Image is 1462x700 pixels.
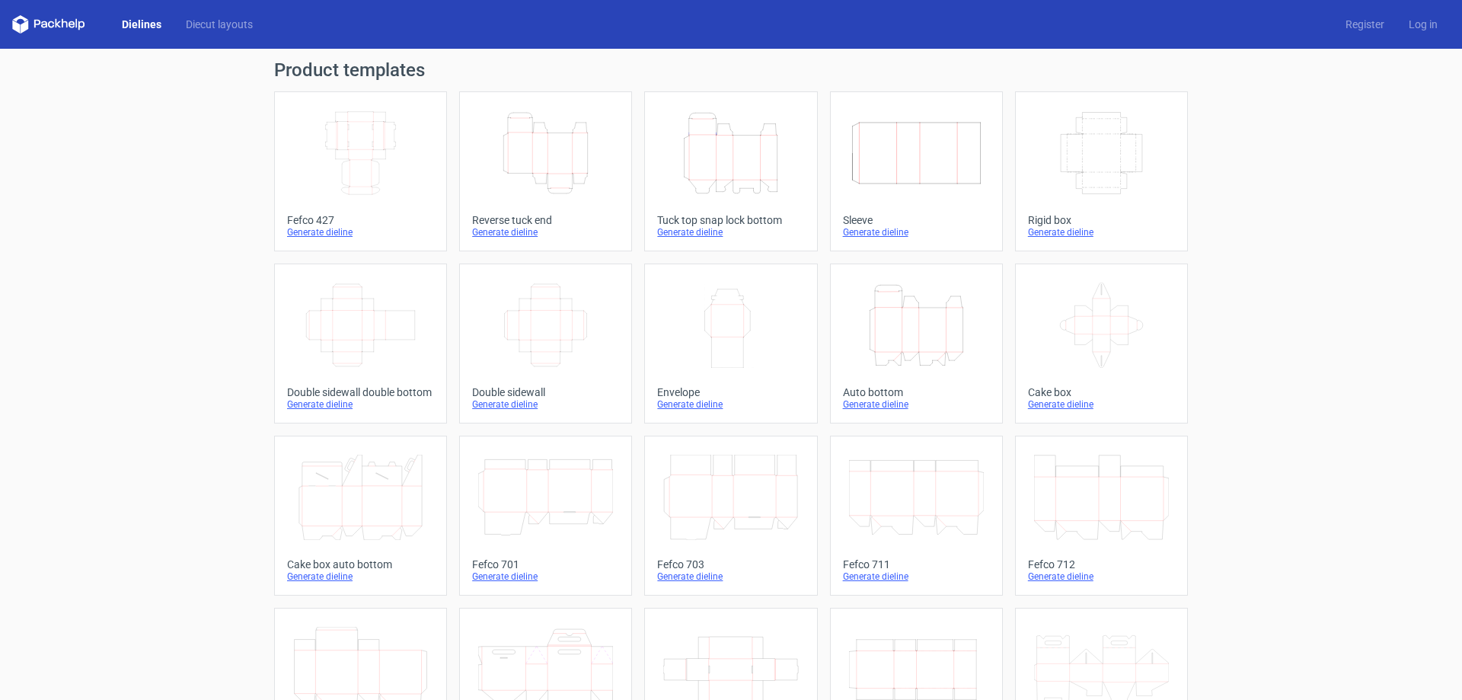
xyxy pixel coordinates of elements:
[1028,571,1175,583] div: Generate dieline
[472,558,619,571] div: Fefco 701
[1028,226,1175,238] div: Generate dieline
[274,91,447,251] a: Fefco 427Generate dieline
[274,61,1188,79] h1: Product templates
[459,436,632,596] a: Fefco 701Generate dieline
[657,571,804,583] div: Generate dieline
[459,264,632,424] a: Double sidewallGenerate dieline
[657,226,804,238] div: Generate dieline
[644,264,817,424] a: EnvelopeGenerate dieline
[843,226,990,238] div: Generate dieline
[287,571,434,583] div: Generate dieline
[110,17,174,32] a: Dielines
[1333,17,1397,32] a: Register
[657,214,804,226] div: Tuck top snap lock bottom
[472,398,619,411] div: Generate dieline
[472,214,619,226] div: Reverse tuck end
[472,226,619,238] div: Generate dieline
[657,558,804,571] div: Fefco 703
[843,398,990,411] div: Generate dieline
[287,386,434,398] div: Double sidewall double bottom
[830,264,1003,424] a: Auto bottomGenerate dieline
[1028,214,1175,226] div: Rigid box
[657,386,804,398] div: Envelope
[1015,436,1188,596] a: Fefco 712Generate dieline
[1015,264,1188,424] a: Cake boxGenerate dieline
[174,17,265,32] a: Diecut layouts
[1028,558,1175,571] div: Fefco 712
[644,436,817,596] a: Fefco 703Generate dieline
[1397,17,1450,32] a: Log in
[287,398,434,411] div: Generate dieline
[843,386,990,398] div: Auto bottom
[644,91,817,251] a: Tuck top snap lock bottomGenerate dieline
[843,571,990,583] div: Generate dieline
[830,91,1003,251] a: SleeveGenerate dieline
[274,436,447,596] a: Cake box auto bottomGenerate dieline
[472,571,619,583] div: Generate dieline
[1028,398,1175,411] div: Generate dieline
[287,226,434,238] div: Generate dieline
[287,558,434,571] div: Cake box auto bottom
[843,214,990,226] div: Sleeve
[472,386,619,398] div: Double sidewall
[1015,91,1188,251] a: Rigid boxGenerate dieline
[830,436,1003,596] a: Fefco 711Generate dieline
[657,398,804,411] div: Generate dieline
[287,214,434,226] div: Fefco 427
[459,91,632,251] a: Reverse tuck endGenerate dieline
[1028,386,1175,398] div: Cake box
[843,558,990,571] div: Fefco 711
[274,264,447,424] a: Double sidewall double bottomGenerate dieline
